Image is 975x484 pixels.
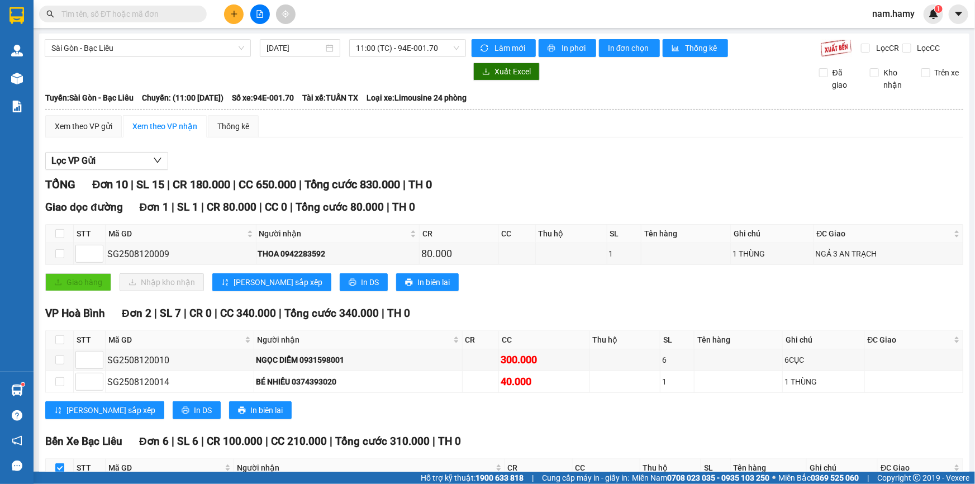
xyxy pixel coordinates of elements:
[173,178,230,191] span: CR 180.000
[108,462,222,474] span: Mã GD
[954,9,964,19] span: caret-down
[212,273,331,291] button: sort-ascending[PERSON_NAME] sắp xếp
[472,39,536,57] button: syncLàm mới
[935,5,943,13] sup: 1
[9,7,24,24] img: logo-vxr
[45,435,122,448] span: Bến Xe Bạc Liêu
[11,73,23,84] img: warehouse-icon
[11,45,23,56] img: warehouse-icon
[349,278,356,287] span: printer
[672,44,681,53] span: bar-chart
[66,404,155,416] span: [PERSON_NAME] sắp xếp
[182,406,189,415] span: printer
[250,4,270,24] button: file-add
[772,476,776,480] span: ⚪️
[499,331,589,349] th: CC
[868,334,952,346] span: ĐC Giao
[106,243,256,265] td: SG2508120009
[230,10,238,18] span: plus
[92,178,128,191] span: Đơn 10
[154,307,157,320] span: |
[257,334,450,346] span: Người nhận
[784,376,863,388] div: 1 THÙNG
[811,473,859,482] strong: 0369 525 060
[160,307,181,320] span: SL 7
[74,331,106,349] th: STT
[173,401,221,419] button: printerIn DS
[142,92,223,104] span: Chuyến: (11:00 [DATE])
[221,278,229,287] span: sort-ascending
[12,410,22,421] span: question-circle
[913,474,921,482] span: copyright
[107,375,252,389] div: SG2508120014
[279,307,282,320] span: |
[265,201,287,213] span: CC 0
[807,459,878,477] th: Ghi chú
[778,472,859,484] span: Miền Bắc
[54,406,62,415] span: sort-ascending
[284,307,379,320] span: Tổng cước 340.000
[562,42,587,54] span: In phơi
[432,435,435,448] span: |
[74,459,106,477] th: STT
[695,331,783,349] th: Tên hàng
[122,307,151,320] span: Đơn 2
[21,383,25,386] sup: 1
[276,4,296,24] button: aim
[499,225,536,243] th: CC
[501,374,587,390] div: 40.000
[701,459,731,477] th: SL
[107,353,252,367] div: SG2508120010
[55,120,112,132] div: Xem theo VP gửi
[239,178,296,191] span: CC 650.000
[481,44,490,53] span: sync
[136,178,164,191] span: SL 15
[494,42,527,54] span: Làm mới
[184,307,187,320] span: |
[132,120,197,132] div: Xem theo VP nhận
[131,178,134,191] span: |
[667,473,769,482] strong: 0708 023 035 - 0935 103 250
[305,178,400,191] span: Tổng cước 830.000
[5,25,213,39] li: 995 [PERSON_NAME]
[51,40,244,56] span: Sài Gòn - Bạc Liêu
[539,39,596,57] button: printerIn phơi
[233,178,236,191] span: |
[194,404,212,416] span: In DS
[224,4,244,24] button: plus
[106,349,254,371] td: SG2508120010
[201,435,204,448] span: |
[532,472,534,484] span: |
[234,276,322,288] span: [PERSON_NAME] sắp xếp
[45,93,134,102] b: Tuyến: Sài Gòn - Bạc Liêu
[330,435,332,448] span: |
[463,331,499,349] th: CR
[599,39,660,57] button: In đơn chọn
[662,376,692,388] div: 1
[936,5,940,13] span: 1
[177,201,198,213] span: SL 1
[382,307,384,320] span: |
[733,248,811,260] div: 1 THÙNG
[396,273,459,291] button: printerIn biên lai
[259,227,408,240] span: Người nhận
[405,278,413,287] span: printer
[872,42,901,54] span: Lọc CR
[783,331,865,349] th: Ghi chú
[660,331,695,349] th: SL
[929,9,939,19] img: icon-new-feature
[217,120,249,132] div: Thống kê
[172,201,174,213] span: |
[256,376,460,388] div: BÉ NHIỀU 0374393020
[64,41,73,50] span: phone
[816,248,961,260] div: NGẢ 3 AN TRẠCH
[640,459,701,477] th: Thu hộ
[421,472,524,484] span: Hỗ trợ kỹ thuật:
[590,331,660,349] th: Thu hộ
[340,273,388,291] button: printerIn DS
[172,435,174,448] span: |
[61,8,193,20] input: Tìm tên, số ĐT hoặc mã đơn
[189,307,212,320] span: CR 0
[207,201,256,213] span: CR 80.000
[11,385,23,396] img: warehouse-icon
